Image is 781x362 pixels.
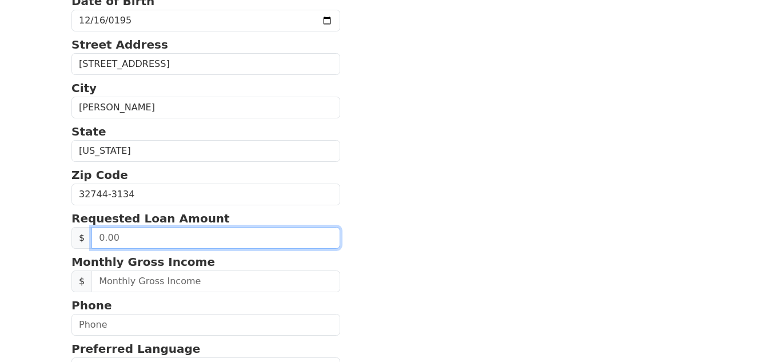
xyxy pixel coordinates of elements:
strong: City [71,81,97,95]
input: Street Address [71,53,340,75]
input: City [71,97,340,118]
strong: State [71,125,106,138]
p: Monthly Gross Income [71,253,340,270]
input: 0.00 [91,227,340,249]
strong: Requested Loan Amount [71,212,230,225]
strong: Phone [71,299,111,312]
input: Zip Code [71,184,340,205]
input: Phone [71,314,340,336]
input: Monthly Gross Income [91,270,340,292]
strong: Preferred Language [71,342,200,356]
strong: Zip Code [71,168,128,182]
span: $ [71,270,92,292]
span: $ [71,227,92,249]
strong: Street Address [71,38,168,51]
